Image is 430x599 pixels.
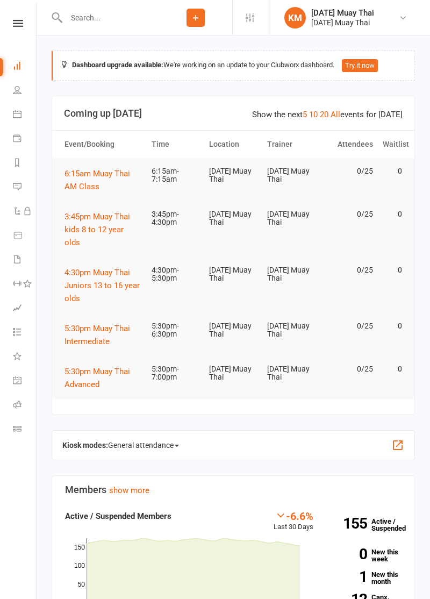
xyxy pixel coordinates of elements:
[378,131,407,158] th: Waitlist
[65,511,171,521] strong: Active / Suspended Members
[342,59,378,72] button: Try it now
[320,356,378,382] td: 0/25
[64,212,130,247] span: 3:45pm Muay Thai kids 8 to 12 year olds
[147,131,205,158] th: Time
[309,110,318,119] a: 10
[320,202,378,227] td: 0/25
[274,510,313,533] div: Last 30 Days
[147,159,205,192] td: 6:15am-7:15am
[13,369,37,394] a: General attendance kiosk mode
[64,169,130,191] span: 6:15am Muay Thai AM Class
[62,441,108,450] strong: Kiosk modes:
[13,297,37,321] a: Assessments
[65,484,402,495] h3: Members
[13,127,37,152] a: Payments
[204,356,262,390] td: [DATE] Muay Thai
[52,51,415,81] div: We're working on an update to your Clubworx dashboard.
[324,510,410,540] a: 155Active / Suspended
[262,258,320,291] td: [DATE] Muay Thai
[13,394,37,418] a: Roll call kiosk mode
[262,313,320,347] td: [DATE] Muay Thai
[64,210,142,249] button: 3:45pm Muay Thai kids 8 to 12 year olds
[329,571,402,585] a: 1New this month
[262,159,320,192] td: [DATE] Muay Thai
[329,516,367,531] strong: 155
[378,202,407,227] td: 0
[320,313,378,339] td: 0/25
[329,548,402,562] a: 0New this week
[64,322,142,348] button: 5:30pm Muay Thai Intermediate
[64,108,403,119] h3: Coming up [DATE]
[63,10,159,25] input: Search...
[378,159,407,184] td: 0
[378,356,407,382] td: 0
[204,159,262,192] td: [DATE] Muay Thai
[284,7,306,28] div: KM
[274,510,313,522] div: -6.6%
[64,367,130,389] span: 5:30pm Muay Thai Advanced
[60,131,147,158] th: Event/Booking
[262,202,320,236] td: [DATE] Muay Thai
[331,110,340,119] a: All
[262,131,320,158] th: Trainer
[13,224,37,248] a: Product Sales
[204,202,262,236] td: [DATE] Muay Thai
[378,258,407,283] td: 0
[147,356,205,390] td: 5:30pm-7:00pm
[204,313,262,347] td: [DATE] Muay Thai
[109,486,149,495] a: show more
[252,108,403,121] div: Show the next events for [DATE]
[262,356,320,390] td: [DATE] Muay Thai
[64,365,142,391] button: 5:30pm Muay Thai Advanced
[320,110,328,119] a: 20
[13,55,37,79] a: Dashboard
[108,437,179,454] span: General attendance
[13,345,37,369] a: What's New
[311,8,374,18] div: [DATE] Muay Thai
[147,202,205,236] td: 3:45pm-4:30pm
[147,313,205,347] td: 5:30pm-6:30pm
[320,131,378,158] th: Attendees
[72,61,163,69] strong: Dashboard upgrade available:
[13,79,37,103] a: People
[13,103,37,127] a: Calendar
[378,313,407,339] td: 0
[13,152,37,176] a: Reports
[303,110,307,119] a: 5
[329,547,367,561] strong: 0
[64,266,142,305] button: 4:30pm Muay Thai Juniors 13 to 16 year olds
[64,324,130,346] span: 5:30pm Muay Thai Intermediate
[13,418,37,442] a: Class kiosk mode
[147,258,205,291] td: 4:30pm-5:30pm
[64,167,142,193] button: 6:15am Muay Thai AM Class
[311,18,374,27] div: [DATE] Muay Thai
[329,569,367,584] strong: 1
[64,268,140,303] span: 4:30pm Muay Thai Juniors 13 to 16 year olds
[204,258,262,291] td: [DATE] Muay Thai
[320,258,378,283] td: 0/25
[320,159,378,184] td: 0/25
[204,131,262,158] th: Location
